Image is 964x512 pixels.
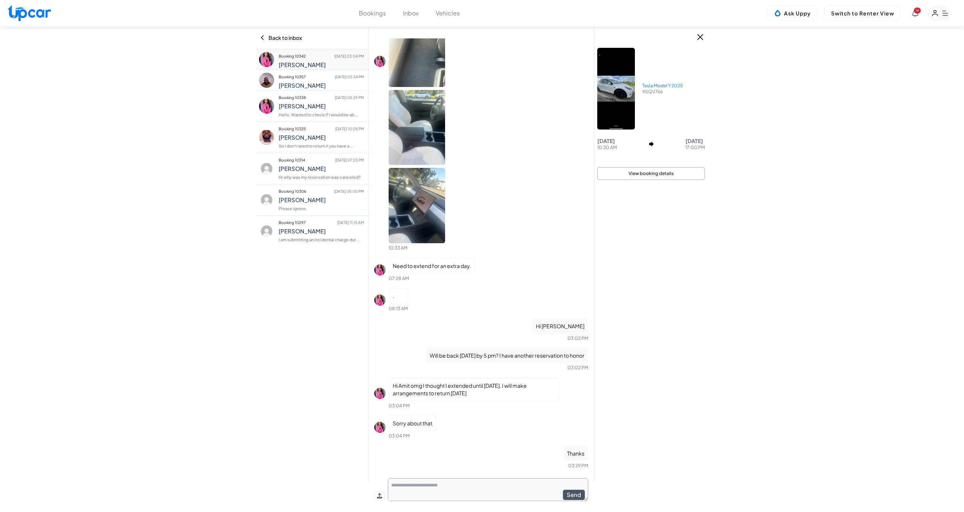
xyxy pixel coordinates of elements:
p: So I don't need to return it you have a ... [279,141,364,151]
button: Ask Uppy [767,6,817,21]
img: Car Image [597,48,635,130]
p: Booking 10314 [279,155,364,165]
button: Switch to Renter View [825,6,901,21]
p: 17:00 PM [685,145,705,151]
span: [DATE] 03:04 PM [334,51,364,61]
button: Bookings [359,9,386,18]
p: Hi why was my reservation was canceled? [279,172,364,183]
span: 03:04 PM [389,403,410,408]
img: profile [259,224,274,239]
h4: [PERSON_NAME] [279,134,364,141]
h4: [PERSON_NAME] [279,61,364,68]
img: profile [374,264,386,276]
img: Upcar Logo [8,5,51,21]
span: 03:02 PM [567,365,588,370]
h4: [PERSON_NAME] [279,165,364,172]
span: You have new notifications [914,8,921,14]
p: Will be back [DATE] by 5 pm? I have another reservation to honor [426,348,588,363]
p: [DATE] [685,137,705,145]
img: profile [259,161,274,176]
p: Tesla Model Y 2025 [642,83,683,89]
h4: [PERSON_NAME] [279,82,364,89]
span: 03:02 PM [567,335,588,341]
span: [DATE] 11:15 AM [337,217,364,228]
button: View booking details [597,167,705,180]
p: Booking 10297 [279,217,364,228]
p: Thanks [563,446,588,461]
p: Booking 10342 [279,51,364,61]
span: [DATE] 07:23 PM [335,155,364,165]
img: uploaded-image-2 [389,12,445,87]
span: [DATE] 03:34 PM [335,72,364,82]
p: Booking 10306 [279,186,364,197]
p: 9SQV766 [642,89,683,95]
p: . [389,288,408,304]
p: Please ignore. [279,203,364,214]
img: Uppy [774,9,781,17]
span: [DATE] 02:29 PM [335,92,364,103]
p: Booking 10357 [279,72,364,82]
button: Vehicles [436,9,460,18]
p: Sorry about that [389,415,436,431]
p: [DATE] [597,137,617,145]
img: profile [259,130,274,145]
img: profile [259,192,274,207]
img: profile [374,388,386,399]
img: profile [259,73,274,88]
p: Need to extend for an extra day. [389,258,475,274]
span: 07:28 AM [389,276,409,281]
span: 03:04 PM [389,433,410,439]
p: Hi Amit omg I thought I extended until [DATE]. I will make arrangements to return [DATE] [389,378,560,401]
img: profile [374,294,386,306]
button: Inbox [403,9,419,18]
p: Booking 10338 [279,92,364,103]
img: profile [259,99,274,114]
h4: [PERSON_NAME] [279,103,364,110]
img: profile [374,56,386,67]
span: 08:13 AM [389,306,408,311]
p: Hello, Wanted to check if I would be ab... [279,110,364,120]
p: 10:30 AM [597,145,617,151]
img: uploaded-image-4 [389,168,445,243]
span: [DATE] 10:05 PM [335,123,364,134]
img: uploaded-image-3 [389,90,445,165]
p: I am submitting an incidental charge dur... [279,235,364,245]
div: Back to inbox [260,26,365,49]
p: Booking 10325 [279,123,364,134]
img: profile [259,52,274,67]
span: [DATE] 05:00 PM [334,186,364,197]
span: 10:33 AM [389,245,407,251]
button: Send [563,489,585,500]
span: 03:29 PM [568,463,588,468]
h4: [PERSON_NAME] [279,228,364,235]
img: profile [374,422,386,433]
h4: [PERSON_NAME] [279,197,364,203]
p: Hi [PERSON_NAME] [532,318,588,334]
